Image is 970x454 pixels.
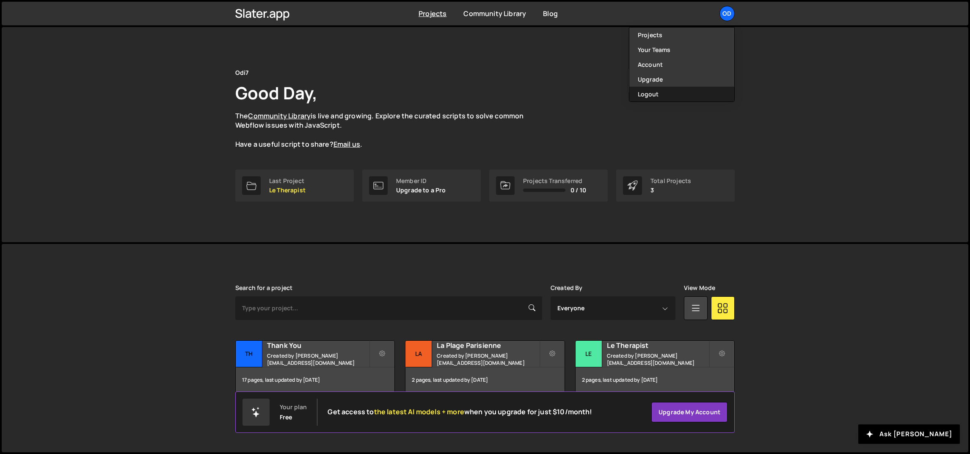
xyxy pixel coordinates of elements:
[235,68,249,78] div: Odi7
[333,139,360,149] a: Email us
[235,81,317,104] h1: Good Day,
[236,367,394,393] div: 17 pages, last updated by [DATE]
[267,341,369,350] h2: Thank You
[576,341,602,367] div: Le
[629,72,734,87] a: Upgrade
[575,340,735,393] a: Le Le Therapist Created by [PERSON_NAME][EMAIL_ADDRESS][DOMAIN_NAME] 2 pages, last updated by [DATE]
[629,42,734,57] a: Your Teams
[684,284,715,291] label: View Mode
[236,341,262,367] div: Th
[437,352,539,366] small: Created by [PERSON_NAME][EMAIL_ADDRESS][DOMAIN_NAME]
[419,9,446,18] a: Projects
[328,408,592,416] h2: Get access to when you upgrade for just $10/month!
[235,340,395,393] a: Th Thank You Created by [PERSON_NAME][EMAIL_ADDRESS][DOMAIN_NAME] 17 pages, last updated by [DATE]
[396,187,446,194] p: Upgrade to a Pro
[280,404,307,410] div: Your plan
[269,178,306,184] div: Last Project
[543,9,558,18] a: Blog
[651,402,727,422] a: Upgrade my account
[405,340,565,393] a: La La Plage Parisienne Created by [PERSON_NAME][EMAIL_ADDRESS][DOMAIN_NAME] 2 pages, last updated...
[248,111,311,120] a: Community Library
[570,187,586,194] span: 0 / 10
[280,414,292,421] div: Free
[405,367,564,393] div: 2 pages, last updated by [DATE]
[858,424,960,444] button: Ask [PERSON_NAME]
[235,111,540,149] p: The is live and growing. Explore the curated scripts to solve common Webflow issues with JavaScri...
[235,284,292,291] label: Search for a project
[523,178,586,184] div: Projects Transferred
[719,6,735,21] a: Od
[629,57,734,72] a: Account
[629,87,734,101] button: Logout
[405,341,432,367] div: La
[463,9,526,18] a: Community Library
[396,178,446,184] div: Member ID
[576,367,734,393] div: 2 pages, last updated by [DATE]
[374,407,464,416] span: the latest AI models + more
[235,170,354,202] a: Last Project Le Therapist
[269,187,306,194] p: Le Therapist
[607,341,709,350] h2: Le Therapist
[650,178,691,184] div: Total Projects
[629,27,734,42] a: Projects
[551,284,583,291] label: Created By
[650,187,691,194] p: 3
[437,341,539,350] h2: La Plage Parisienne
[235,296,542,320] input: Type your project...
[267,352,369,366] small: Created by [PERSON_NAME][EMAIL_ADDRESS][DOMAIN_NAME]
[607,352,709,366] small: Created by [PERSON_NAME][EMAIL_ADDRESS][DOMAIN_NAME]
